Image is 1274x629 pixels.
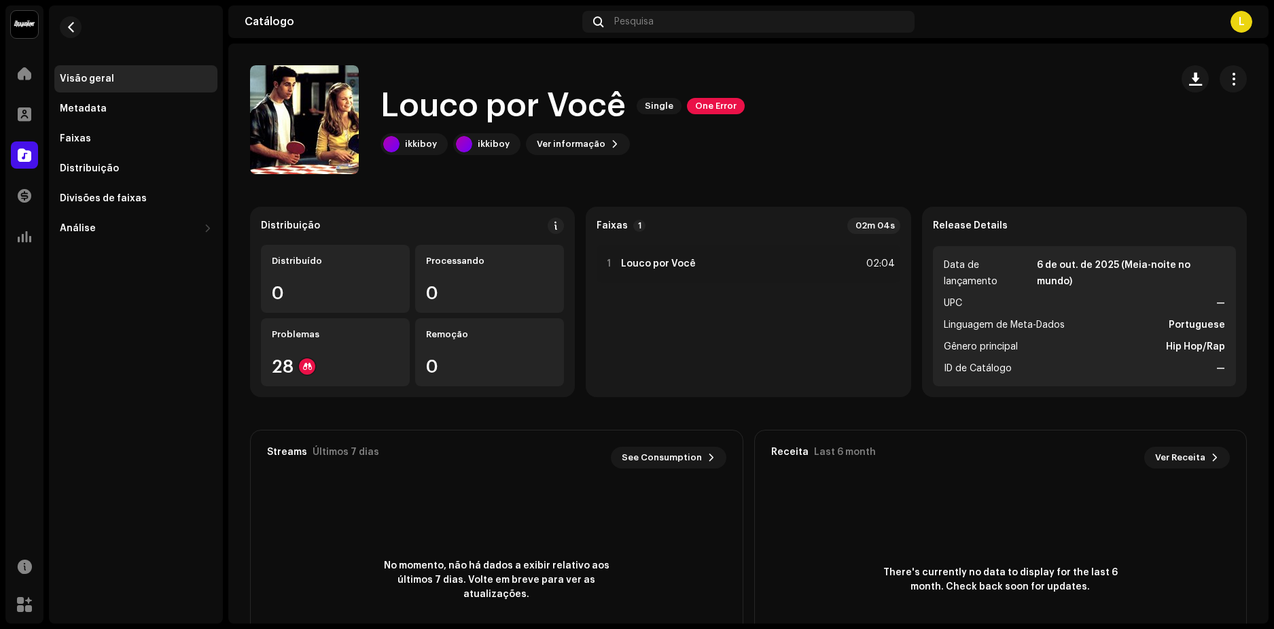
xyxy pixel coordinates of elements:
img: 10370c6a-d0e2-4592-b8a2-38f444b0ca44 [11,11,38,38]
span: Data de lançamento [944,257,1034,290]
p-badge: 1 [633,220,645,232]
div: Últimos 7 dias [313,447,379,458]
span: Single [637,98,682,114]
div: 02m 04s [847,218,900,234]
span: There's currently no data to display for the last 6 month. Check back soon for updates. [878,566,1122,594]
div: Divisões de faixas [60,193,147,204]
div: 02:04 [865,256,895,272]
span: See Consumption [622,444,702,471]
div: Problemas [272,329,399,340]
strong: 6 de out. de 2025 (Meia-noite no mundo) [1037,257,1225,290]
strong: Louco por Você [621,258,696,269]
strong: — [1216,360,1225,377]
span: ID de Catálogo [944,360,1012,377]
re-m-nav-item: Divisões de faixas [54,185,217,212]
div: ikkiboy [405,139,437,150]
span: UPC [944,295,962,311]
div: L [1231,11,1252,33]
div: Remoção [426,329,553,340]
button: Ver informação [526,133,630,155]
span: Pesquisa [614,16,654,27]
h1: Louco por Você [381,84,626,128]
re-m-nav-item: Visão geral [54,65,217,92]
button: Ver Receita [1144,447,1230,469]
div: Processando [426,256,553,267]
span: Ver Receita [1155,444,1205,471]
div: Faixas [60,133,91,144]
button: See Consumption [611,447,726,469]
div: Last 6 month [814,447,876,458]
div: Receita [771,447,809,458]
div: Distribuição [261,220,320,231]
span: No momento, não há dados a exibir relativo aos últimos 7 dias. Volte em breve para ver as atualiz... [374,559,619,602]
re-m-nav-item: Metadata [54,95,217,122]
div: Análise [60,223,96,234]
strong: Hip Hop/Rap [1166,339,1225,355]
re-m-nav-dropdown: Análise [54,215,217,242]
strong: Portuguese [1169,317,1225,333]
div: Distribuição [60,163,119,174]
div: Catálogo [245,16,577,27]
div: Distribuído [272,256,399,267]
re-m-nav-item: Faixas [54,125,217,152]
div: Visão geral [60,73,114,84]
div: Metadata [60,103,107,114]
div: ikkiboy [478,139,510,150]
div: Streams [267,447,307,458]
strong: — [1216,295,1225,311]
strong: Faixas [597,220,628,231]
span: One Error [687,98,745,114]
span: Ver informação [537,131,605,158]
span: Gênero principal [944,339,1018,355]
re-m-nav-item: Distribuição [54,155,217,182]
span: Linguagem de Meta-Dados [944,317,1065,333]
strong: Release Details [933,220,1008,231]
